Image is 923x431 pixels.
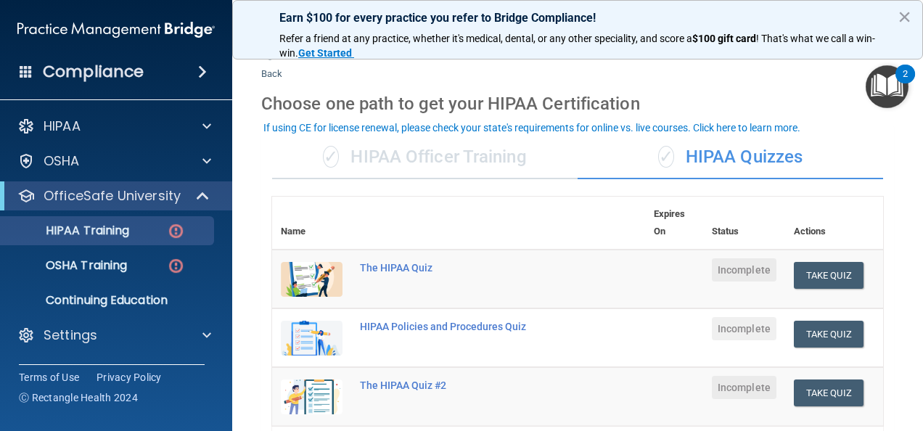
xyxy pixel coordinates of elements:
[279,33,692,44] span: Refer a friend at any practice, whether it's medical, dental, or any other speciality, and score a
[97,370,162,385] a: Privacy Policy
[19,370,79,385] a: Terms of Use
[703,197,785,250] th: Status
[44,327,97,344] p: Settings
[167,222,185,240] img: danger-circle.6113f641.png
[9,258,127,273] p: OSHA Training
[43,62,144,82] h4: Compliance
[712,376,776,399] span: Incomplete
[794,321,863,348] button: Take Quiz
[645,197,703,250] th: Expires On
[794,262,863,289] button: Take Quiz
[279,11,876,25] p: Earn $100 for every practice you refer to Bridge Compliance!
[785,197,883,250] th: Actions
[17,187,210,205] a: OfficeSafe University
[298,47,354,59] a: Get Started
[19,390,138,405] span: Ⓒ Rectangle Health 2024
[898,5,911,28] button: Close
[167,257,185,275] img: danger-circle.6113f641.png
[44,187,181,205] p: OfficeSafe University
[17,327,211,344] a: Settings
[658,146,674,168] span: ✓
[279,33,875,59] span: ! That's what we call a win-win.
[261,83,894,125] div: Choose one path to get your HIPAA Certification
[17,118,211,135] a: HIPAA
[712,258,776,282] span: Incomplete
[17,15,215,44] img: PMB logo
[263,123,800,133] div: If using CE for license renewal, please check your state's requirements for online vs. live cours...
[9,293,208,308] p: Continuing Education
[360,379,573,391] div: The HIPAA Quiz #2
[866,65,908,108] button: Open Resource Center, 2 new notifications
[44,152,80,170] p: OSHA
[272,197,351,250] th: Name
[360,262,573,274] div: The HIPAA Quiz
[261,120,803,135] button: If using CE for license renewal, please check your state's requirements for online vs. live cours...
[9,223,129,238] p: HIPAA Training
[692,33,756,44] strong: $100 gift card
[44,118,81,135] p: HIPAA
[903,74,908,93] div: 2
[17,152,211,170] a: OSHA
[794,379,863,406] button: Take Quiz
[360,321,573,332] div: HIPAA Policies and Procedures Quiz
[298,47,352,59] strong: Get Started
[323,146,339,168] span: ✓
[578,136,883,179] div: HIPAA Quizzes
[261,51,282,79] a: Back
[272,136,578,179] div: HIPAA Officer Training
[712,317,776,340] span: Incomplete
